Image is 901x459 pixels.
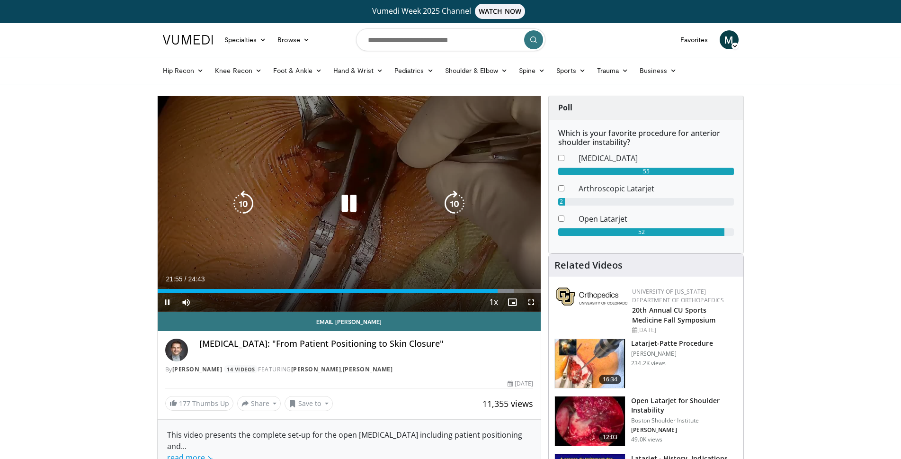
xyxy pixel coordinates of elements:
dd: Open Latarjet [571,213,741,225]
a: [PERSON_NAME] [172,365,223,373]
a: University of [US_STATE] Department of Orthopaedics [632,288,724,304]
a: Vumedi Week 2025 ChannelWATCH NOW [164,4,737,19]
a: Trauma [591,61,634,80]
p: Boston Shoulder Institute [631,417,738,424]
a: 20th Annual CU Sports Medicine Fall Symposium [632,306,715,324]
a: Hand & Wrist [328,61,389,80]
img: 617583_3.png.150x105_q85_crop-smart_upscale.jpg [555,339,625,388]
button: Enable picture-in-picture mode [503,293,522,312]
button: Pause [158,293,177,312]
img: 355603a8-37da-49b6-856f-e00d7e9307d3.png.150x105_q85_autocrop_double_scale_upscale_version-0.2.png [556,288,627,306]
p: 234.2K views [631,360,666,367]
div: [DATE] [508,379,533,388]
div: 55 [558,168,734,175]
a: Sports [551,61,591,80]
span: / [185,275,187,283]
a: Pediatrics [389,61,439,80]
button: Share [237,396,281,411]
span: WATCH NOW [475,4,525,19]
button: Save to [285,396,333,411]
span: 177 [179,399,190,408]
a: 12:03 Open Latarjet for Shoulder Instability Boston Shoulder Institute [PERSON_NAME] 49.0K views [554,396,738,446]
span: 21:55 [166,275,183,283]
strong: Poll [558,102,572,113]
a: Business [634,61,682,80]
span: 16:34 [599,375,622,384]
dd: Arthroscopic Latarjet [571,183,741,194]
span: 24:43 [188,275,205,283]
button: Playback Rate [484,293,503,312]
a: 14 Videos [224,365,259,373]
h3: Open Latarjet for Shoulder Instability [631,396,738,415]
p: [PERSON_NAME] [631,426,738,434]
a: Browse [272,30,315,49]
div: 2 [558,198,565,206]
div: Progress Bar [158,289,541,293]
h4: Related Videos [554,260,623,271]
button: Fullscreen [522,293,541,312]
button: Mute [177,293,196,312]
a: Email [PERSON_NAME] [158,312,541,331]
img: Avatar [165,339,188,361]
a: Shoulder & Elbow [439,61,513,80]
a: 177 Thumbs Up [165,396,233,411]
div: 52 [558,228,724,236]
h6: Which is your favorite procedure for anterior shoulder instability? [558,129,734,147]
a: [PERSON_NAME] [343,365,393,373]
img: 944938_3.png.150x105_q85_crop-smart_upscale.jpg [555,396,625,446]
a: Specialties [219,30,272,49]
div: By FEATURING , [165,365,534,374]
div: [DATE] [632,326,736,334]
dd: [MEDICAL_DATA] [571,153,741,164]
h3: Latarjet-Patte Procedure [631,339,713,348]
h4: [MEDICAL_DATA]: "From Patient Positioning to Skin Closure" [199,339,534,349]
a: M [720,30,739,49]
a: 16:34 Latarjet-Patte Procedure [PERSON_NAME] 234.2K views [554,339,738,389]
a: Hip Recon [157,61,210,80]
a: Spine [513,61,551,80]
span: 11,355 views [482,398,533,409]
span: 12:03 [599,432,622,442]
img: VuMedi Logo [163,35,213,45]
a: Knee Recon [209,61,268,80]
a: Favorites [675,30,714,49]
video-js: Video Player [158,96,541,312]
a: [PERSON_NAME] [291,365,341,373]
p: [PERSON_NAME] [631,350,713,358]
input: Search topics, interventions [356,28,545,51]
a: Foot & Ankle [268,61,328,80]
p: 49.0K views [631,436,662,443]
